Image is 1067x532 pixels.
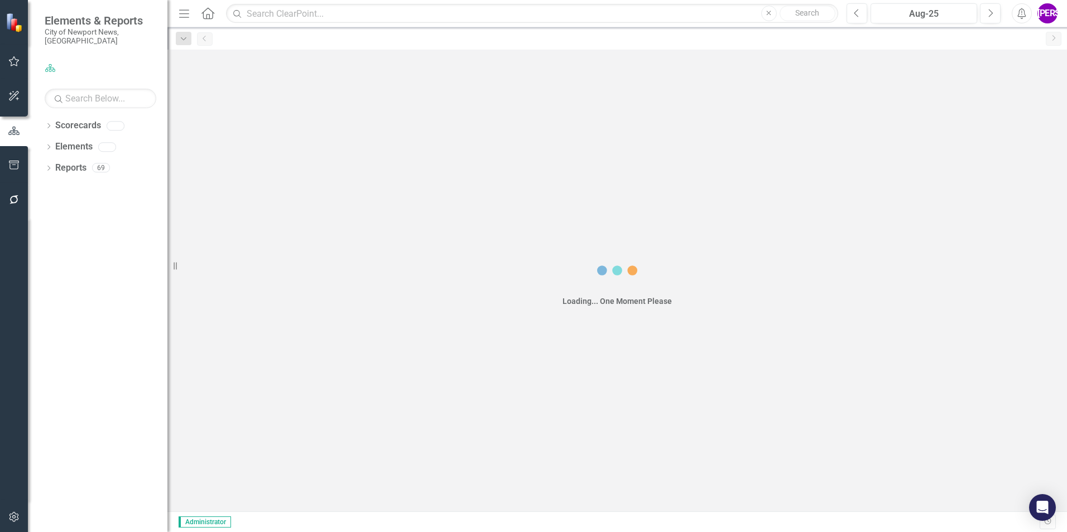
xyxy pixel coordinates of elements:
div: Aug-25 [874,7,973,21]
a: Reports [55,162,86,175]
div: Open Intercom Messenger [1029,494,1056,521]
div: Loading... One Moment Please [563,296,672,307]
a: Scorecards [55,119,101,132]
span: Elements & Reports [45,14,156,27]
small: City of Newport News, [GEOGRAPHIC_DATA] [45,27,156,46]
input: Search ClearPoint... [226,4,838,23]
div: 69 [92,163,110,173]
span: Search [795,8,819,17]
button: [PERSON_NAME] [1037,3,1058,23]
a: Elements [55,141,93,153]
img: ClearPoint Strategy [4,12,26,33]
button: Search [780,6,835,21]
span: Administrator [179,516,231,528]
input: Search Below... [45,89,156,108]
button: Aug-25 [871,3,977,23]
